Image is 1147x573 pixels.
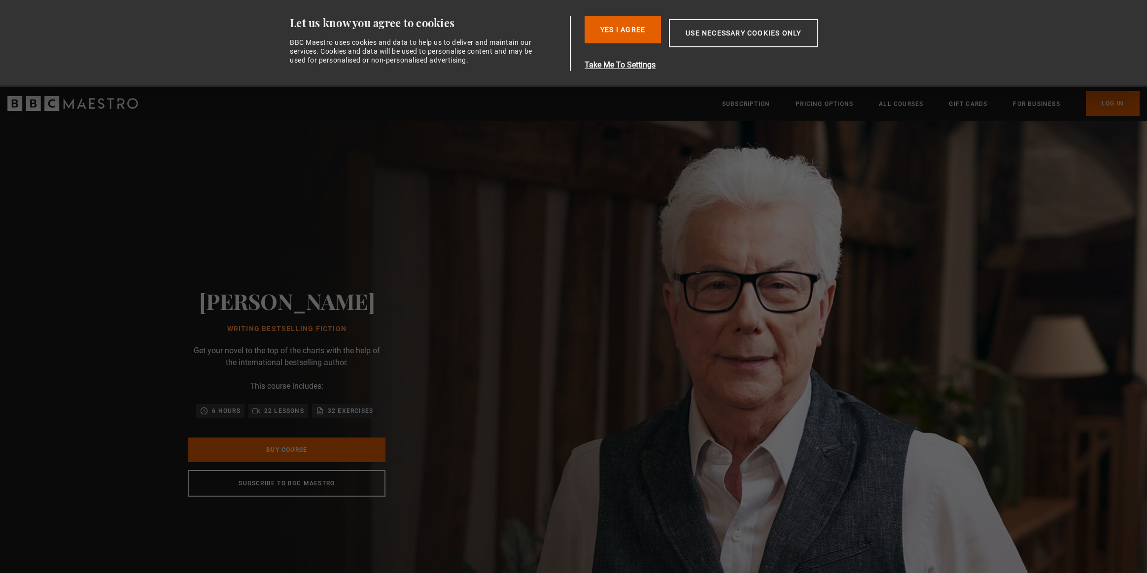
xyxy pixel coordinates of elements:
a: Log In [1086,91,1140,116]
p: 32 exercises [328,406,373,416]
svg: BBC Maestro [7,96,138,111]
button: Use necessary cookies only [669,19,818,47]
div: Let us know you agree to cookies [290,16,566,30]
a: Subscribe to BBC Maestro [188,470,385,497]
h2: [PERSON_NAME] [199,288,375,313]
nav: Primary [722,91,1140,116]
h1: Writing Bestselling Fiction [199,325,375,333]
div: BBC Maestro uses cookies and data to help us to deliver and maintain our services. Cookies and da... [290,38,538,65]
a: Buy Course [188,438,385,462]
p: Get your novel to the top of the charts with the help of the international bestselling author. [188,345,385,369]
p: This course includes: [250,380,323,392]
a: For business [1013,99,1060,109]
a: Pricing Options [796,99,853,109]
button: Yes I Agree [585,16,661,43]
p: 22 lessons [264,406,304,416]
button: Take Me To Settings [585,59,865,71]
p: 6 hours [212,406,240,416]
a: Gift Cards [949,99,987,109]
a: All Courses [879,99,923,109]
a: Subscription [722,99,770,109]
